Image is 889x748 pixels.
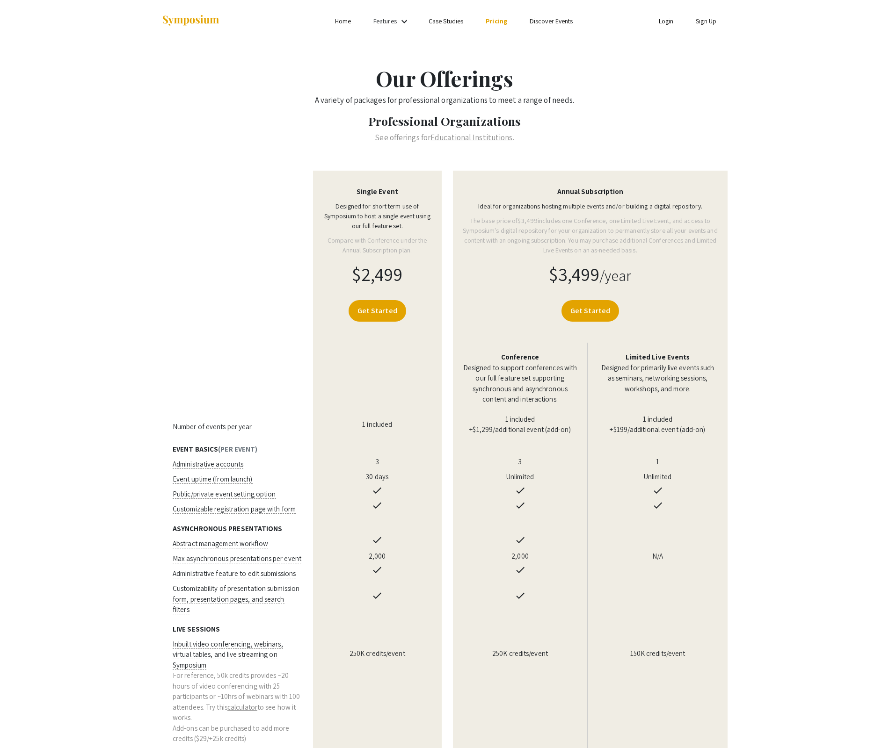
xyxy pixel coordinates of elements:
span: Max asynchronous presentations per event [173,554,301,563]
td: 30 days [307,469,448,484]
b: Limited Live Events [626,352,690,361]
p: Ideal for organizations hosting multiple events and/or building a digital repository. [462,201,718,255]
td: 1 included [307,414,448,435]
span: (Per event) [218,445,257,453]
p: Designed for short term use of Symposium to host a single event using our full feature set. [322,201,433,255]
span: Inbuilt video conferencing, webinars, virtual tables, and live streaming on Symposium [173,640,283,670]
td: Designed for primarily live events such as seminars, networking sessions, workshops, and more. [588,343,728,414]
span: For reference, 50k credits provides ~20 hours of video conferencing with 25 participants or ~10hr... [173,671,300,722]
span: calculator [227,703,257,712]
a: Home [335,17,351,25]
td: Number of events per year [167,414,307,435]
span: done [652,485,663,496]
a: Features [373,17,397,25]
td: N/A [588,549,728,564]
img: Symposium by ForagerOne [161,14,220,27]
td: 250K credits/event [307,634,448,744]
span: done [515,485,526,496]
h4: Single Event [322,187,433,196]
td: Designed to support conferences with our full feature set supporting synchronous and asynchronous... [447,343,588,414]
td: Unlimited [447,469,588,484]
td: 2,000 [307,549,448,564]
td: 3 [307,454,448,469]
td: 2,000 [447,549,588,564]
span: done [372,500,383,511]
a: Educational Institutions [430,132,512,143]
span: done [372,534,383,546]
span: Live Sessions [173,625,220,633]
mat-icon: Expand Features list [399,16,410,27]
span: done [515,590,526,601]
span: done [515,564,526,575]
span: Abstract management workflow [173,539,268,548]
span: See offerings for . [375,132,514,143]
td: 1 included +$1,299/additional event (add-on) [447,414,588,435]
span: done [372,564,383,575]
td: 250K credits/event [447,634,588,744]
span: Add-ons can be purchased to add more credits ($29/+25k credits) [173,724,290,743]
td: 1 [588,454,728,469]
span: done [652,500,663,511]
span: Event uptime (from launch) [173,475,253,484]
span: done [515,500,526,511]
b: Conference [501,352,539,361]
a: Sign Up [696,17,716,25]
td: 3 [447,454,588,469]
span: done [515,534,526,546]
h4: Annual Subscription [462,187,718,196]
a: Pricing [486,17,507,25]
td: 1 included +$199/additional event (add-on) [588,414,728,435]
a: Get Started [349,300,406,322]
span: Event Basics [173,445,218,453]
span: Asynchronous Presentations [173,524,283,533]
span: Administrative accounts [173,460,243,469]
span: $2,499 [352,262,402,286]
td: 150K credits/event [588,634,728,744]
small: /year [599,266,632,285]
a: Login [659,17,674,25]
td: Unlimited [588,469,728,484]
span: Public/private event setting option [173,489,276,499]
a: Discover Events [530,17,573,25]
span: Administrative feature to edit submissions [173,569,296,578]
span: Customizability of presentation submission form, presentation pages, and search filters [173,584,299,614]
span: $3,499 [517,216,538,225]
a: Case Studies [429,17,463,25]
span: Customizable registration page with form [173,504,296,514]
span: done [372,590,383,601]
span: done [372,485,383,496]
span: $3,499 [549,262,599,286]
span: The base price of includes one Conference, one Limited Live Event, and access to Symposium's digi... [462,216,718,255]
a: Get Started [561,300,619,322]
span: Compare with Conference under the Annual Subscription plan. [322,236,433,255]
